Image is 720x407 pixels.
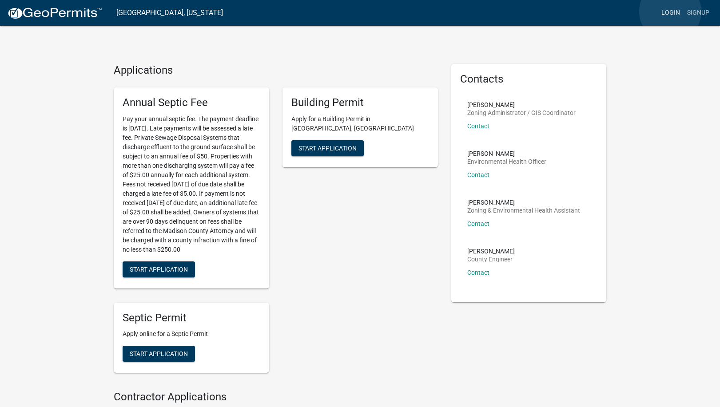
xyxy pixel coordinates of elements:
[123,115,260,254] p: Pay your annual septic fee. The payment deadline is [DATE]. Late payments will be assessed a late...
[130,265,188,273] span: Start Application
[298,144,357,151] span: Start Application
[684,4,713,21] a: Signup
[467,256,515,262] p: County Engineer
[123,346,195,362] button: Start Application
[658,4,684,21] a: Login
[291,115,429,133] p: Apply for a Building Permit in [GEOGRAPHIC_DATA], [GEOGRAPHIC_DATA]
[467,110,576,116] p: Zoning Administrator / GIS Coordinator
[114,391,438,403] h4: Contractor Applications
[467,269,489,276] a: Contact
[467,171,489,178] a: Contact
[467,102,576,108] p: [PERSON_NAME]
[467,207,580,213] p: Zoning & Environmental Health Assistant
[116,5,223,20] a: [GEOGRAPHIC_DATA], [US_STATE]
[123,312,260,324] h5: Septic Permit
[130,350,188,357] span: Start Application
[467,199,580,205] p: [PERSON_NAME]
[114,64,438,77] h4: Applications
[123,96,260,109] h5: Annual Septic Fee
[467,248,515,254] p: [PERSON_NAME]
[467,158,546,165] p: Environmental Health Officer
[114,64,438,380] wm-workflow-list-section: Applications
[123,261,195,277] button: Start Application
[123,329,260,339] p: Apply online for a Septic Permit
[460,73,598,86] h5: Contacts
[291,140,364,156] button: Start Application
[291,96,429,109] h5: Building Permit
[467,122,489,130] a: Contact
[467,150,546,157] p: [PERSON_NAME]
[467,220,489,227] a: Contact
